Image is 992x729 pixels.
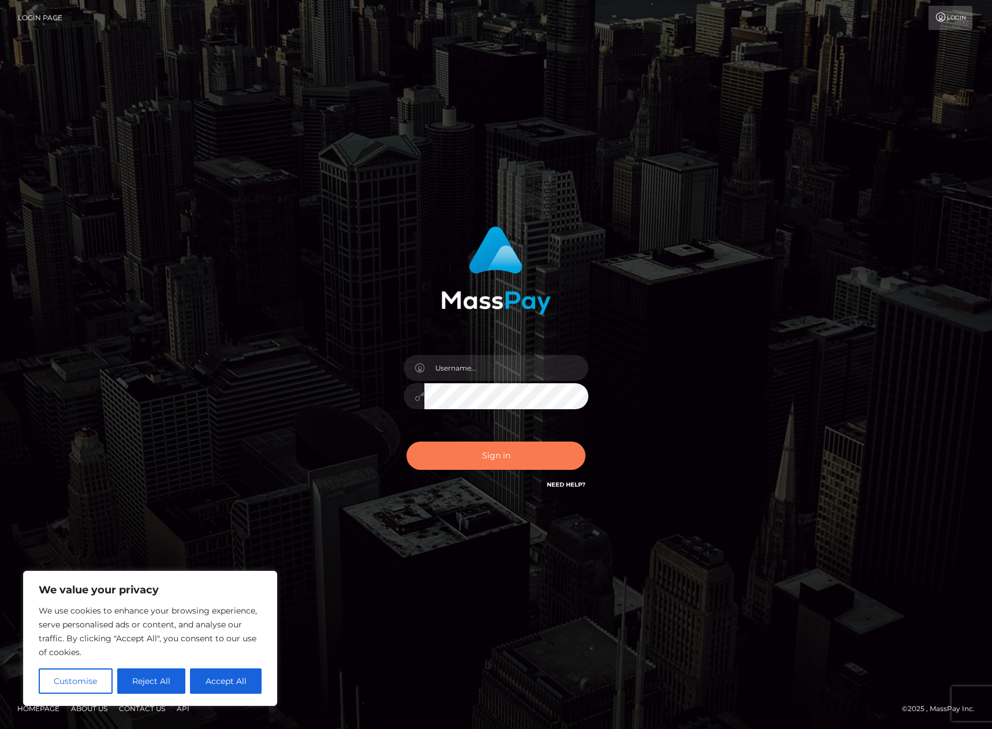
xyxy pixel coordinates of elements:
[117,668,186,694] button: Reject All
[13,700,64,717] a: Homepage
[23,571,277,706] div: We value your privacy
[39,583,262,597] p: We value your privacy
[424,355,588,381] input: Username...
[114,700,170,717] a: Contact Us
[547,481,585,488] a: Need Help?
[928,6,972,30] a: Login
[407,442,585,470] button: Sign in
[66,700,112,717] a: About Us
[172,700,194,717] a: API
[39,668,113,694] button: Customise
[902,702,983,715] div: © 2025 , MassPay Inc.
[190,668,262,694] button: Accept All
[18,6,62,30] a: Login Page
[441,226,551,315] img: MassPay Login
[39,604,262,659] p: We use cookies to enhance your browsing experience, serve personalised ads or content, and analys...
